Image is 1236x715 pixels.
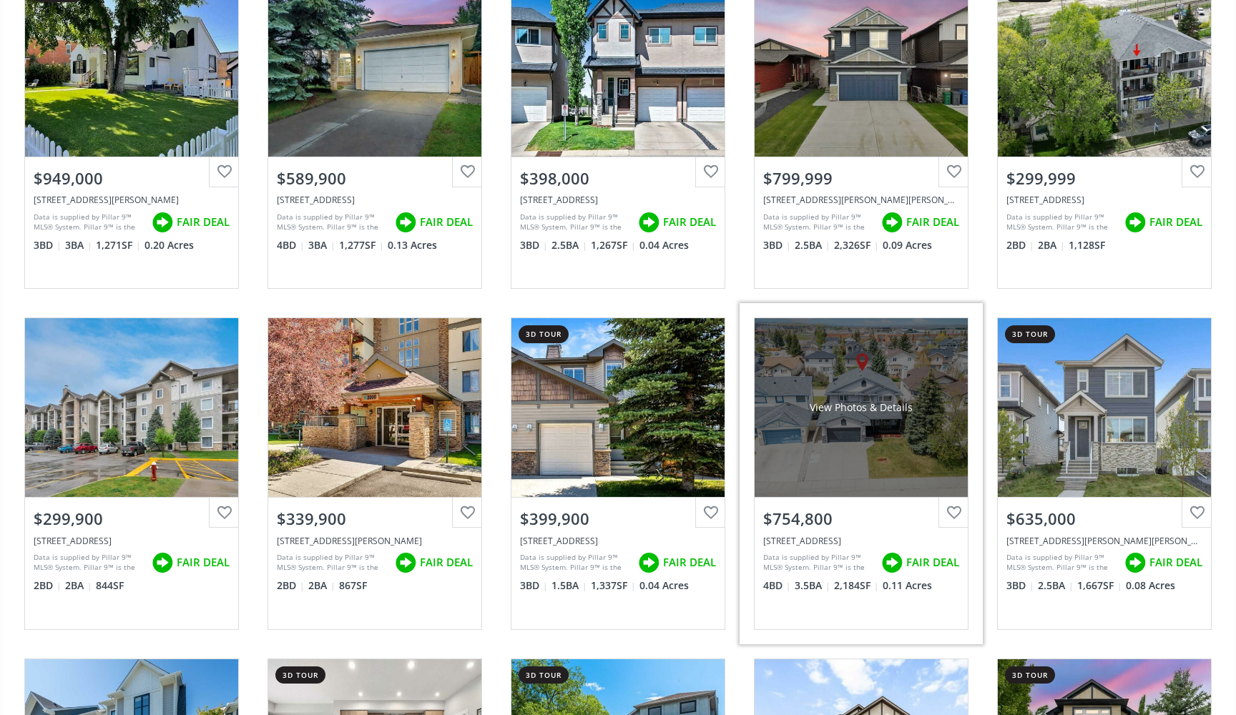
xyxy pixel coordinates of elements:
div: 28 Hunters Crescent, Okotoks, AB T1S 1K8 [277,194,473,206]
span: 0.13 Acres [388,238,437,252]
div: $339,900 [277,508,473,530]
div: 29 North Railway Street #303, Okotoks, AB T1S 1J3 [1006,194,1202,206]
span: 2 BD [34,578,62,593]
img: rating icon [148,208,177,237]
span: 3 BA [65,238,92,252]
span: 0.09 Acres [883,238,932,252]
div: $589,900 [277,167,473,189]
span: 3 BD [34,238,62,252]
div: Data is supplied by Pillar 9™ MLS® System. Pillar 9™ is the owner of the copyright in its MLS® Sy... [520,212,631,233]
div: Data is supplied by Pillar 9™ MLS® System. Pillar 9™ is the owner of the copyright in its MLS® Sy... [1006,212,1117,233]
span: 1,277 SF [339,238,384,252]
div: $299,999 [1006,167,1202,189]
span: 2 BA [65,578,92,593]
div: 49 Emerson Crescent, Okotoks, AB T1S 5W7 [763,194,959,206]
div: $799,999 [763,167,959,189]
span: 1,267 SF [591,238,636,252]
span: FAIR DEAL [177,214,230,230]
div: Data is supplied by Pillar 9™ MLS® System. Pillar 9™ is the owner of the copyright in its MLS® Sy... [763,552,874,573]
span: FAIR DEAL [663,214,716,230]
div: 12 Cimarron Common #2310, Okotoks, AB T1S2G1 [34,535,230,547]
div: $399,900 [520,508,716,530]
div: Data is supplied by Pillar 9™ MLS® System. Pillar 9™ is the owner of the copyright in its MLS® Sy... [763,212,874,233]
div: $398,000 [520,167,716,189]
span: 3 BD [520,578,548,593]
div: 4 Birch Glen, Okotoks, AB T1S 5S9 [1006,535,1202,547]
a: $299,900[STREET_ADDRESS]Data is supplied by Pillar 9™ MLS® System. Pillar 9™ is the owner of the ... [10,303,253,643]
span: 4 BD [277,238,305,252]
div: Data is supplied by Pillar 9™ MLS® System. Pillar 9™ is the owner of the copyright in its MLS® Sy... [34,552,144,573]
span: FAIR DEAL [420,555,473,570]
span: 867 SF [339,578,367,593]
span: 0.11 Acres [883,578,932,593]
img: rating icon [878,208,906,237]
span: FAIR DEAL [1149,555,1202,570]
span: FAIR DEAL [1149,214,1202,230]
img: rating icon [634,208,663,237]
span: 1,128 SF [1069,238,1105,252]
div: $754,800 [763,508,959,530]
span: FAIR DEAL [177,555,230,570]
a: View Photos & Details$754,800[STREET_ADDRESS]Data is supplied by Pillar 9™ MLS® System. Pillar 9™... [740,303,983,643]
span: 0.04 Acres [639,578,689,593]
div: 92 Crystal Shores Road #2306, Okotoks, AB T1S 2M8 [277,535,473,547]
a: $339,900[STREET_ADDRESS][PERSON_NAME]Data is supplied by Pillar 9™ MLS® System. Pillar 9™ is the ... [253,303,496,643]
div: Data is supplied by Pillar 9™ MLS® System. Pillar 9™ is the owner of the copyright in its MLS® Sy... [277,212,388,233]
span: 2 BD [1006,238,1034,252]
div: 11 Cimarron Vista Gardens, Okotoks, AB T1S 0G2 [520,194,716,206]
img: rating icon [148,548,177,577]
img: rating icon [391,208,420,237]
span: 2.5 BA [1038,578,1074,593]
div: Data is supplied by Pillar 9™ MLS® System. Pillar 9™ is the owner of the copyright in its MLS® Sy... [520,552,631,573]
span: 0.20 Acres [144,238,194,252]
div: 90 Cimarron Trail, Okotoks, AB T1S 2G9 [520,535,716,547]
img: rating icon [1121,208,1149,237]
img: rating icon [391,548,420,577]
a: 3d tour$399,900[STREET_ADDRESS]Data is supplied by Pillar 9™ MLS® System. Pillar 9™ is the owner ... [496,303,740,643]
img: rating icon [878,548,906,577]
span: 1,667 SF [1077,578,1122,593]
span: 4 BD [763,578,791,593]
span: 2 BD [277,578,305,593]
span: FAIR DEAL [663,555,716,570]
div: 37 Elma Street West, Okotoks, AB T1S 1J7 [34,194,230,206]
span: 844 SF [96,578,124,593]
a: 3d tour$635,000[STREET_ADDRESS][PERSON_NAME][PERSON_NAME]Data is supplied by Pillar 9™ MLS® Syste... [983,303,1226,643]
span: 1.5 BA [551,578,587,593]
span: 3 BD [763,238,791,252]
div: View Photos & Details [810,400,913,415]
img: rating icon [1121,548,1149,577]
div: Data is supplied by Pillar 9™ MLS® System. Pillar 9™ is the owner of the copyright in its MLS® Sy... [1006,552,1117,573]
div: Data is supplied by Pillar 9™ MLS® System. Pillar 9™ is the owner of the copyright in its MLS® Sy... [277,552,388,573]
span: FAIR DEAL [420,214,473,230]
span: 2.5 BA [551,238,587,252]
span: 2 BA [1038,238,1065,252]
span: 2.5 BA [795,238,830,252]
span: 0.08 Acres [1126,578,1175,593]
div: 450 Cimarron Circle, Okotoks, AB T1S 1S1 [763,535,959,547]
div: $635,000 [1006,508,1202,530]
span: 2,326 SF [834,238,879,252]
span: 3 BD [1006,578,1034,593]
span: 2 BA [308,578,335,593]
span: 1,271 SF [96,238,141,252]
span: FAIR DEAL [906,214,959,230]
span: 3 BD [520,238,548,252]
span: 1,337 SF [591,578,636,593]
div: Data is supplied by Pillar 9™ MLS® System. Pillar 9™ is the owner of the copyright in its MLS® Sy... [34,212,144,233]
span: 2,184 SF [834,578,879,593]
span: FAIR DEAL [906,555,959,570]
div: $299,900 [34,508,230,530]
span: 3.5 BA [795,578,830,593]
div: $949,000 [34,167,230,189]
img: rating icon [634,548,663,577]
span: 0.04 Acres [639,238,689,252]
span: 3 BA [308,238,335,252]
